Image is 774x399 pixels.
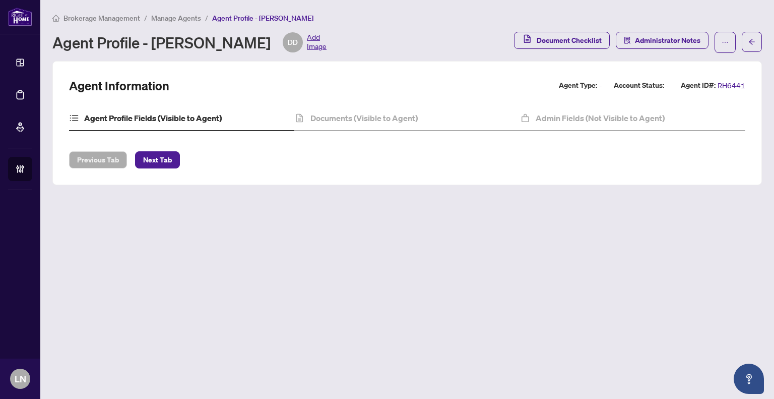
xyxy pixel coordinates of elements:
[635,32,700,48] span: Administrator Notes
[748,38,755,45] span: arrow-left
[84,112,222,124] h4: Agent Profile Fields (Visible to Agent)
[69,78,169,94] h2: Agent Information
[307,32,327,52] span: Add Image
[616,32,708,49] button: Administrator Notes
[722,39,729,46] span: ellipsis
[205,12,208,24] li: /
[536,112,665,124] h4: Admin Fields (Not Visible to Agent)
[69,151,127,168] button: Previous Tab
[559,80,597,91] label: Agent Type:
[599,80,602,91] span: -
[624,37,631,44] span: solution
[144,12,147,24] li: /
[63,14,140,23] span: Brokerage Management
[52,15,59,22] span: home
[718,80,745,91] span: RH6441
[8,8,32,26] img: logo
[681,80,716,91] label: Agent ID#:
[288,37,298,48] span: DD
[614,80,664,91] label: Account Status:
[212,14,313,23] span: Agent Profile - [PERSON_NAME]
[143,152,172,168] span: Next Tab
[514,32,610,49] button: Document Checklist
[666,80,669,91] span: -
[151,14,201,23] span: Manage Agents
[52,32,327,52] div: Agent Profile - [PERSON_NAME]
[734,364,764,394] button: Open asap
[15,372,26,386] span: LN
[310,112,418,124] h4: Documents (Visible to Agent)
[135,151,180,168] button: Next Tab
[537,32,602,48] span: Document Checklist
